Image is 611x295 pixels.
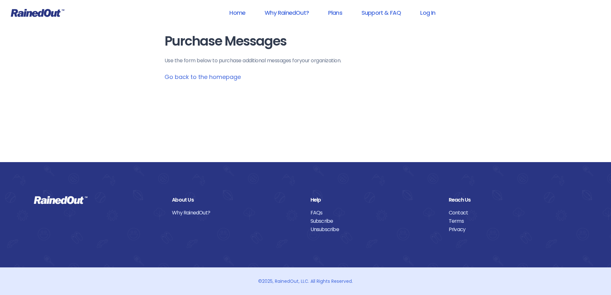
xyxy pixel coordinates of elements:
[221,5,254,20] a: Home
[310,209,439,217] a: FAQs
[449,209,577,217] a: Contact
[165,73,241,81] a: Go back to the homepage
[310,196,439,204] div: Help
[412,5,444,20] a: Log In
[353,5,409,20] a: Support & FAQ
[310,225,439,234] a: Unsubscribe
[320,5,351,20] a: Plans
[172,209,301,217] a: Why RainedOut?
[310,217,439,225] a: Subscribe
[172,196,301,204] div: About Us
[165,34,447,48] h1: Purchase Messages
[449,217,577,225] a: Terms
[449,196,577,204] div: Reach Us
[449,225,577,234] a: Privacy
[256,5,317,20] a: Why RainedOut?
[165,57,447,65] p: Use the form below to purchase additional messages for your organization .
